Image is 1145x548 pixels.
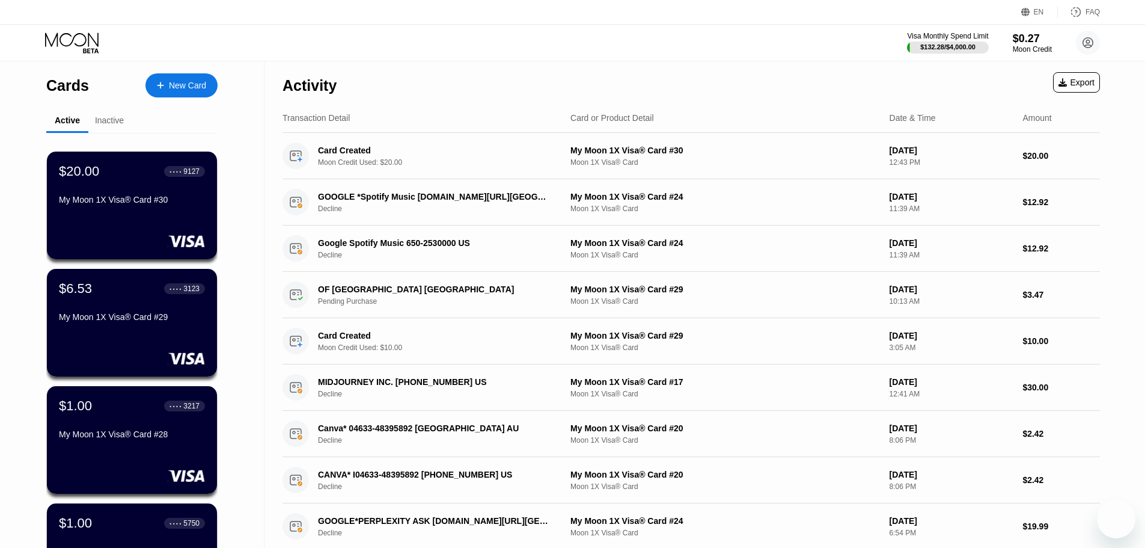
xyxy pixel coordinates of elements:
div: Decline [318,529,569,537]
div: CANVA* I04633-48395892 [PHONE_NUMBER] USDeclineMy Moon 1X Visa® Card #20Moon 1X Visa® Card[DATE]8... [282,457,1100,503]
div: Moon 1X Visa® Card [570,251,880,259]
div: Card CreatedMoon Credit Used: $10.00My Moon 1X Visa® Card #29Moon 1X Visa® Card[DATE]3:05 AM$10.00 [282,318,1100,365]
div: My Moon 1X Visa® Card #24 [570,238,880,248]
div: 12:41 AM [890,390,1013,398]
div: Export [1058,78,1095,87]
div: 3123 [183,285,200,293]
div: Inactive [95,115,124,125]
div: My Moon 1X Visa® Card #24 [570,192,880,202]
div: GOOGLE *Spotify Music [DOMAIN_NAME][URL][GEOGRAPHIC_DATA]DeclineMy Moon 1X Visa® Card #24Moon 1X ... [282,179,1100,226]
div: GOOGLE*PERPLEXITY ASK [DOMAIN_NAME][URL][GEOGRAPHIC_DATA] [318,516,551,526]
div: Amount [1022,113,1051,123]
div: $12.92 [1022,197,1100,207]
div: Decline [318,390,569,398]
div: $1.00● ● ● ●3217My Moon 1X Visa® Card #28 [47,386,217,494]
div: $20.00● ● ● ●9127My Moon 1X Visa® Card #30 [47,152,217,259]
div: Moon 1X Visa® Card [570,529,880,537]
div: $0.27Moon Credit [1013,32,1052,54]
div: Active [55,115,80,125]
div: My Moon 1X Visa® Card #29 [59,312,205,322]
div: EN [1021,6,1058,18]
div: [DATE] [890,470,1013,479]
div: My Moon 1X Visa® Card #24 [570,516,880,526]
div: Card Created [318,146,551,155]
div: [DATE] [890,146,1013,155]
div: 8:06 PM [890,482,1013,491]
div: Activity [282,77,337,94]
div: ● ● ● ● [169,170,182,173]
div: Pending Purchase [318,297,569,306]
div: $1.00 [59,516,92,531]
div: EN [1034,8,1044,16]
div: ● ● ● ● [169,404,182,408]
div: OF [GEOGRAPHIC_DATA] [GEOGRAPHIC_DATA]Pending PurchaseMy Moon 1X Visa® Card #29Moon 1X Visa® Card... [282,272,1100,318]
div: $6.53● ● ● ●3123My Moon 1X Visa® Card #29 [47,269,217,377]
div: 5750 [183,519,200,528]
div: Google Spotify Music 650-2530000 USDeclineMy Moon 1X Visa® Card #24Moon 1X Visa® Card[DATE]11:39 ... [282,226,1100,272]
div: [DATE] [890,192,1013,202]
div: Decline [318,251,569,259]
div: Cards [46,77,89,94]
div: [DATE] [890,285,1013,294]
div: [DATE] [890,331,1013,340]
div: Moon 1X Visa® Card [570,158,880,167]
div: Moon Credit Used: $20.00 [318,158,569,167]
div: $2.42 [1022,475,1100,485]
div: $132.28 / $4,000.00 [920,43,976,51]
div: $6.53 [59,281,92,297]
div: ● ● ● ● [169,522,182,525]
div: Date & Time [890,113,936,123]
div: My Moon 1X Visa® Card #20 [570,470,880,479]
div: Moon 1X Visa® Card [570,390,880,398]
div: $0.27 [1013,32,1052,45]
div: My Moon 1X Visa® Card #29 [570,285,880,294]
div: $12.92 [1022,244,1100,253]
div: Canva* 04633-48395892 [GEOGRAPHIC_DATA] AUDeclineMy Moon 1X Visa® Card #20Moon 1X Visa® Card[DATE... [282,411,1100,457]
div: MIDJOURNEY INC. [PHONE_NUMBER] US [318,377,551,387]
div: CANVA* I04633-48395892 [PHONE_NUMBER] US [318,470,551,479]
div: $20.00 [1022,151,1100,161]
div: 6:54 PM [890,529,1013,537]
div: My Moon 1X Visa® Card #30 [59,195,205,205]
iframe: Button to launch messaging window [1097,500,1135,538]
div: Moon 1X Visa® Card [570,482,880,491]
div: New Card [169,81,206,91]
div: Transaction Detail [282,113,350,123]
div: New Card [145,73,218,97]
div: $20.00 [59,164,99,179]
div: GOOGLE *Spotify Music [DOMAIN_NAME][URL][GEOGRAPHIC_DATA] [318,192,551,202]
div: Moon 1X Visa® Card [570,436,880,445]
div: $2.42 [1022,429,1100,439]
div: [DATE] [890,238,1013,248]
div: [DATE] [890,377,1013,387]
div: ● ● ● ● [169,287,182,291]
div: [DATE] [890,423,1013,433]
div: Moon Credit [1013,45,1052,54]
div: Visa Monthly Spend Limit$132.28/$4,000.00 [907,32,988,54]
div: $19.99 [1022,522,1100,531]
div: Moon 1X Visa® Card [570,343,880,352]
div: MIDJOURNEY INC. [PHONE_NUMBER] USDeclineMy Moon 1X Visa® Card #17Moon 1X Visa® Card[DATE]12:41 AM... [282,365,1100,411]
div: $30.00 [1022,383,1100,392]
div: $3.47 [1022,290,1100,300]
div: My Moon 1X Visa® Card #17 [570,377,880,387]
div: Decline [318,205,569,213]
div: Decline [318,436,569,445]
div: Moon 1X Visa® Card [570,297,880,306]
div: 10:13 AM [890,297,1013,306]
div: My Moon 1X Visa® Card #29 [570,331,880,340]
div: My Moon 1X Visa® Card #28 [59,429,205,439]
div: 11:39 AM [890,251,1013,259]
div: Google Spotify Music 650-2530000 US [318,238,551,248]
div: 3217 [183,402,200,410]
div: 9127 [183,167,200,176]
div: FAQ [1058,6,1100,18]
div: 8:06 PM [890,436,1013,445]
div: [DATE] [890,516,1013,526]
div: OF [GEOGRAPHIC_DATA] [GEOGRAPHIC_DATA] [318,285,551,294]
div: Card CreatedMoon Credit Used: $20.00My Moon 1X Visa® Card #30Moon 1X Visa® Card[DATE]12:43 PM$20.00 [282,133,1100,179]
div: $10.00 [1022,336,1100,346]
div: 11:39 AM [890,205,1013,213]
